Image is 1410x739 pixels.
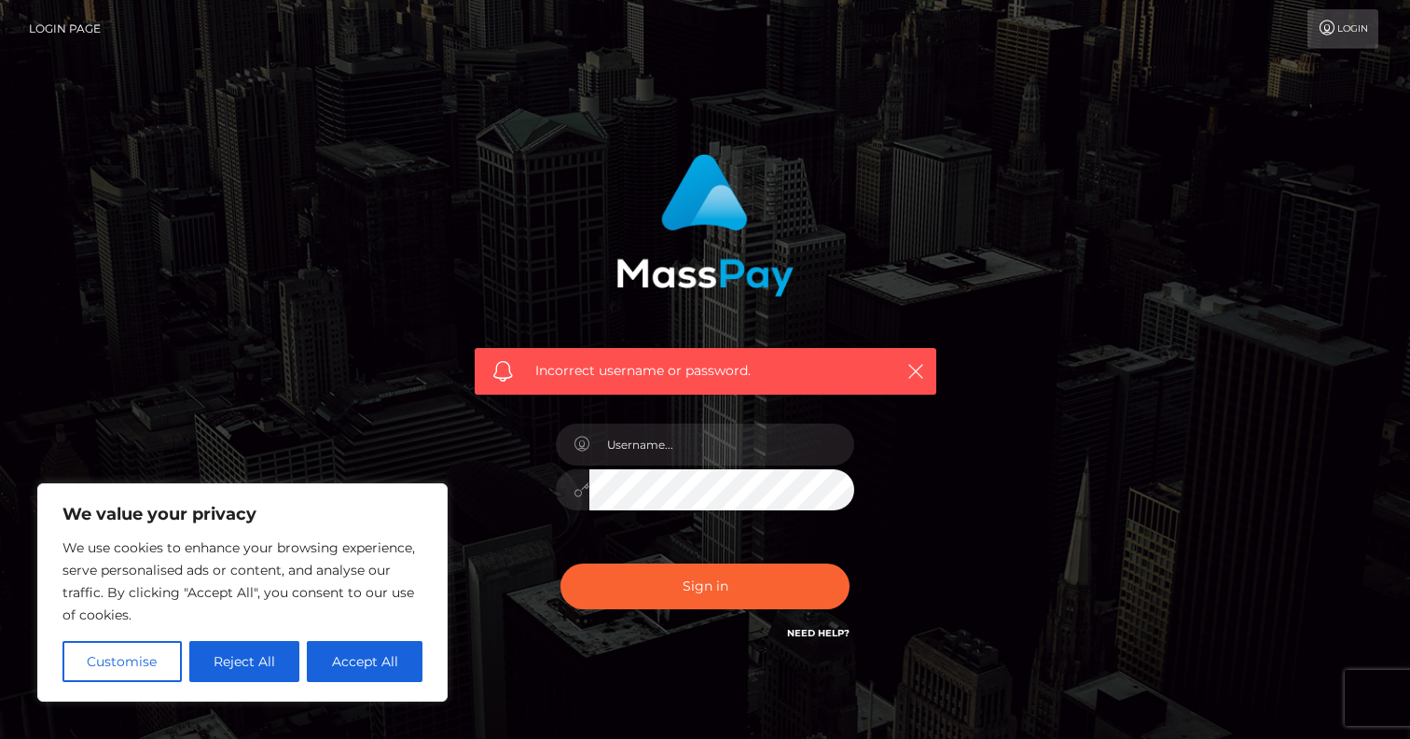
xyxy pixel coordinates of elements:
[589,424,854,466] input: Username...
[535,361,876,381] span: Incorrect username or password.
[787,627,850,639] a: Need Help?
[62,537,422,626] p: We use cookies to enhance your browsing experience, serve personalised ads or content, and analys...
[189,641,300,682] button: Reject All
[37,483,448,702] div: We value your privacy
[307,641,422,682] button: Accept All
[560,564,850,609] button: Sign in
[1307,9,1378,49] a: Login
[62,641,182,682] button: Customise
[29,9,101,49] a: Login Page
[616,154,794,297] img: MassPay Login
[62,503,422,525] p: We value your privacy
